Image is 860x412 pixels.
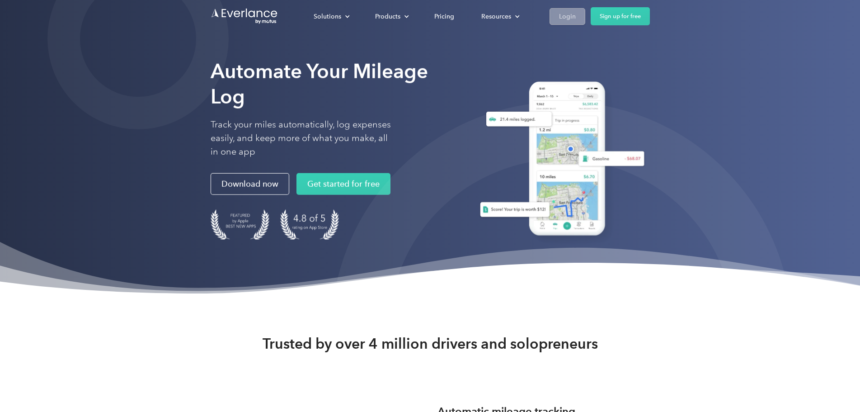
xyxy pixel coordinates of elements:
[550,8,585,24] a: Login
[314,10,341,22] div: Solutions
[472,8,527,24] div: Resources
[211,209,269,240] img: Badge for Featured by Apple Best New Apps
[481,10,511,22] div: Resources
[296,173,390,195] a: Get started for free
[305,8,357,24] div: Solutions
[375,10,400,22] div: Products
[559,10,576,22] div: Login
[211,173,289,195] a: Download now
[366,8,416,24] div: Products
[591,7,650,25] a: Sign up for free
[469,75,650,246] img: Everlance, mileage tracker app, expense tracking app
[434,10,454,22] div: Pricing
[280,209,339,240] img: 4.9 out of 5 stars on the app store
[211,59,428,109] strong: Automate Your Mileage Log
[211,8,278,25] a: Go to homepage
[425,8,463,24] a: Pricing
[211,118,391,159] p: Track your miles automatically, log expenses easily, and keep more of what you make, all in one app
[263,335,598,353] strong: Trusted by over 4 million drivers and solopreneurs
